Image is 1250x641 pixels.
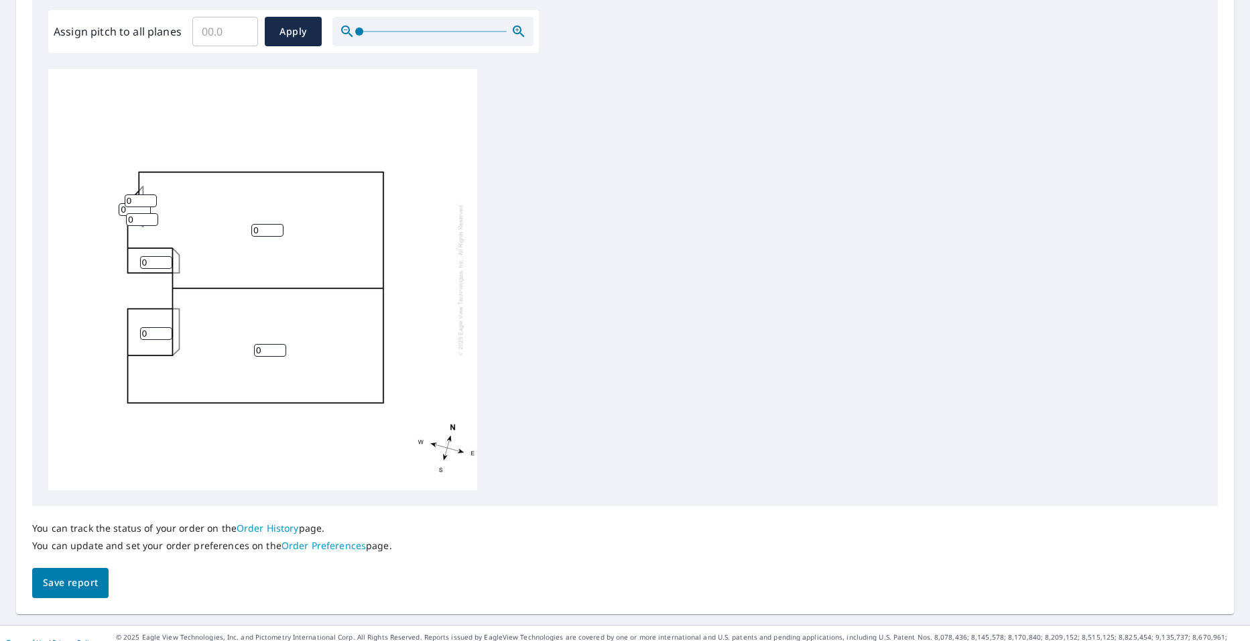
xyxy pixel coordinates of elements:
a: Order History [237,522,299,534]
p: You can track the status of your order on the page. [32,522,392,534]
a: Order Preferences [282,539,366,552]
label: Assign pitch to all planes [54,23,182,40]
input: 00.0 [192,13,258,50]
button: Apply [265,17,322,46]
p: You can update and set your order preferences on the page. [32,540,392,552]
span: Apply [275,23,311,40]
button: Save report [32,568,109,598]
span: Save report [43,575,98,591]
